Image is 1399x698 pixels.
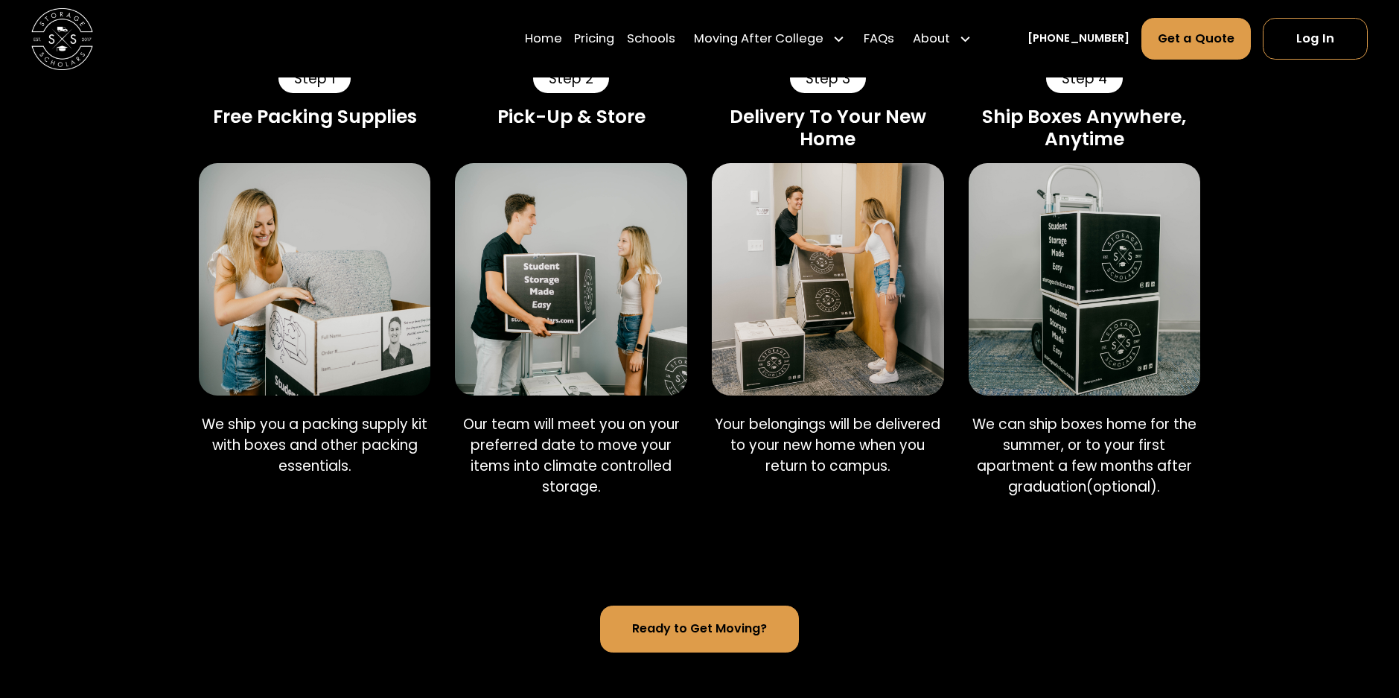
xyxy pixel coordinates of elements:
[969,106,1200,150] div: Ship Boxes Anywhere, Anytime
[278,64,351,93] div: Step 1
[1263,18,1368,60] a: Log In
[525,17,562,60] a: Home
[600,606,798,653] a: Ready to Get Moving?
[913,29,950,48] div: About
[694,29,823,48] div: Moving After College
[199,163,430,395] img: Packing a Storage Scholars box.
[31,7,93,69] img: Storage Scholars main logo
[1027,31,1129,47] a: [PHONE_NUMBER]
[969,163,1200,395] img: Shipping Storage Scholars boxes.
[199,106,430,128] div: Free Packing Supplies
[1046,64,1123,93] div: Step 4
[712,106,943,150] div: Delivery To Your New Home
[31,7,93,69] a: home
[455,414,686,498] p: Our team will meet you on your preferred date to move your items into climate controlled storage.
[712,163,943,395] img: Storage Scholars delivery.
[574,17,614,60] a: Pricing
[790,64,866,93] div: Step 3
[455,106,686,128] div: Pick-Up & Store
[712,414,943,477] p: Your belongings will be delivered to your new home when you return to campus.
[969,414,1200,498] p: We can ship boxes home for the summer, or to your first apartment a few months after graduation(o...
[199,414,430,477] p: We ship you a packing supply kit with boxes and other packing essentials.
[627,17,675,60] a: Schools
[688,17,852,60] div: Moving After College
[455,163,686,395] img: Storage Scholars pick up.
[533,64,609,93] div: Step 2
[907,17,978,60] div: About
[864,17,894,60] a: FAQs
[1141,18,1251,60] a: Get a Quote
